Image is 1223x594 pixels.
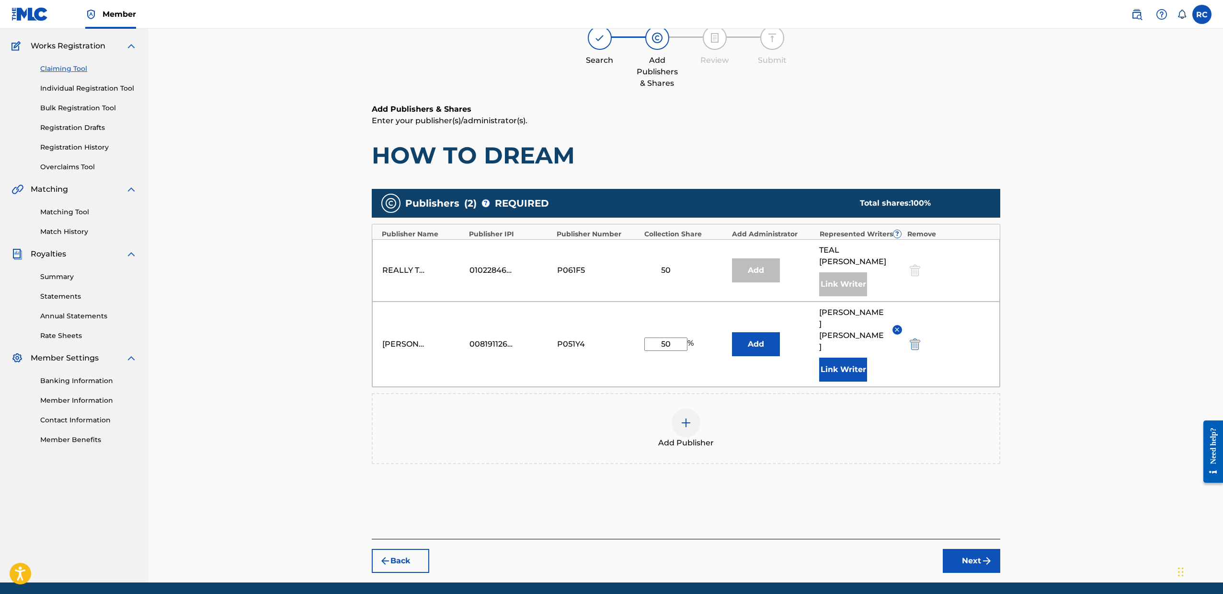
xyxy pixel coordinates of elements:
img: 7ee5dd4eb1f8a8e3ef2f.svg [379,555,391,567]
span: Member [103,9,136,20]
a: Bulk Registration Tool [40,103,137,113]
img: search [1131,9,1143,20]
img: expand [126,248,137,260]
div: Represented Writers [820,229,903,239]
a: Contact Information [40,415,137,425]
span: ( 2 ) [464,196,477,210]
div: Add Administrator [732,229,815,239]
div: Help [1152,5,1171,24]
div: Notifications [1177,10,1187,19]
a: Annual Statements [40,311,137,321]
a: Member Information [40,396,137,406]
div: Submit [748,55,796,66]
div: Review [691,55,739,66]
a: Rate Sheets [40,331,137,341]
img: step indicator icon for Submit [766,32,778,44]
img: add [680,417,692,429]
img: expand [126,40,137,52]
div: Publisher Number [557,229,640,239]
img: step indicator icon for Add Publishers & Shares [652,32,663,44]
img: MLC Logo [11,7,48,21]
img: Royalties [11,248,23,260]
span: ? [482,199,490,207]
a: Matching Tool [40,207,137,217]
span: Add Publisher [658,437,714,449]
span: % [687,338,696,351]
a: Summary [40,272,137,282]
a: Individual Registration Tool [40,83,137,93]
span: Royalties [31,248,66,260]
a: Overclaims Tool [40,162,137,172]
a: Registration History [40,142,137,152]
span: Member Settings [31,352,99,364]
span: Works Registration [31,40,105,52]
div: Search [576,55,624,66]
iframe: Chat Widget [1175,548,1223,594]
span: 100 % [911,198,931,208]
img: remove-from-list-button [893,326,901,333]
p: Enter your publisher(s)/administrator(s). [372,115,1000,127]
a: Member Benefits [40,435,137,445]
button: Add [732,332,780,356]
iframe: Resource Center [1196,413,1223,490]
div: Remove [907,229,990,239]
h6: Add Publishers & Shares [372,104,1000,115]
span: ? [893,230,901,238]
img: Top Rightsholder [85,9,97,20]
img: f7272a7cc735f4ea7f67.svg [981,555,993,567]
div: Publisher IPI [469,229,552,239]
button: Back [372,549,429,573]
span: Matching [31,184,68,195]
a: Public Search [1127,5,1146,24]
span: TEAL [PERSON_NAME] [819,245,902,268]
img: Works Registration [11,40,24,52]
img: Matching [11,184,23,195]
span: Publishers [405,196,459,210]
span: [PERSON_NAME] [PERSON_NAME] [819,307,885,353]
img: expand [126,352,137,364]
img: expand [126,184,137,195]
a: Match History [40,227,137,237]
a: Banking Information [40,376,137,386]
img: Member Settings [11,352,23,364]
a: CatalogCatalog [11,17,61,29]
div: Total shares: [860,198,981,209]
img: publishers [385,198,397,209]
img: step indicator icon for Review [709,32,720,44]
img: step indicator icon for Search [594,32,606,44]
a: Statements [40,291,137,302]
button: Next [943,549,1000,573]
img: help [1156,9,1167,20]
div: Add Publishers & Shares [633,55,681,89]
div: Publisher Name [382,229,465,239]
div: Drag [1178,558,1184,586]
h1: HOW TO DREAM [372,141,1000,170]
img: 12a2ab48e56ec057fbd8.svg [910,338,920,350]
div: User Menu [1192,5,1212,24]
button: Link Writer [819,358,867,382]
a: Claiming Tool [40,64,137,74]
div: Collection Share [644,229,727,239]
span: REQUIRED [495,196,549,210]
a: Registration Drafts [40,123,137,133]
